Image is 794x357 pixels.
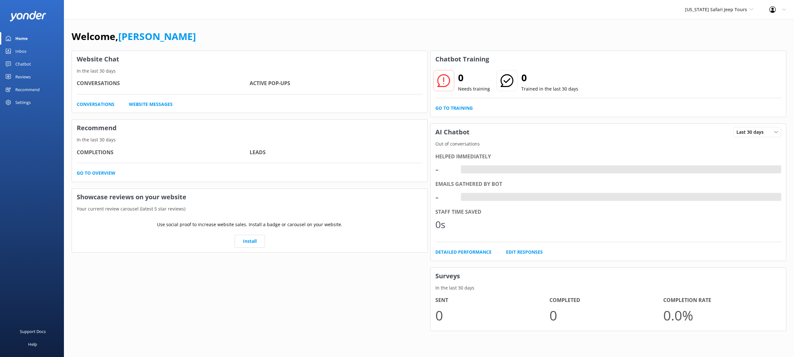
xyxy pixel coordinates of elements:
span: Last 30 days [736,129,767,136]
div: Support Docs [20,325,46,338]
a: Go to Training [435,105,473,112]
h3: Surveys [431,268,786,284]
p: Your current review carousel (latest 5 star reviews) [72,205,427,212]
div: Recommend [15,83,40,96]
p: Needs training [458,85,490,92]
span: [US_STATE] Safari Jeep Tours [685,6,747,12]
h4: Completed [549,296,664,305]
h3: Website Chat [72,51,427,67]
h4: Leads [250,148,423,157]
img: yonder-white-logo.png [10,11,46,21]
div: - [435,162,455,177]
h4: Sent [435,296,549,305]
a: Install [235,235,265,248]
div: - [461,193,466,201]
div: Settings [15,96,31,109]
div: - [435,189,455,205]
a: Website Messages [129,101,173,108]
p: In the last 30 days [72,136,427,143]
div: Home [15,32,28,45]
div: 0s [435,217,455,232]
p: In the last 30 days [72,67,427,75]
h3: Chatbot Training [431,51,494,67]
p: In the last 30 days [431,284,786,291]
p: 0 [549,305,664,326]
h4: Completion Rate [663,296,777,305]
a: [PERSON_NAME] [118,30,196,43]
p: 0.0 % [663,305,777,326]
div: Emails gathered by bot [435,180,781,188]
h3: AI Chatbot [431,124,474,140]
a: Edit Responses [506,249,543,256]
div: Reviews [15,70,31,83]
p: Out of conversations [431,140,786,147]
h3: Showcase reviews on your website [72,189,427,205]
p: Use social proof to increase website sales. Install a badge or carousel on your website. [157,221,342,228]
h4: Conversations [77,79,250,88]
div: Chatbot [15,58,31,70]
p: Trained in the last 30 days [521,85,578,92]
a: Detailed Performance [435,249,492,256]
a: Go to overview [77,170,115,177]
h1: Welcome, [72,29,196,44]
div: - [461,165,466,174]
h4: Active Pop-ups [250,79,423,88]
div: Helped immediately [435,153,781,161]
div: Staff time saved [435,208,781,216]
h3: Recommend [72,120,427,136]
a: Conversations [77,101,114,108]
h4: Completions [77,148,250,157]
h2: 0 [458,70,490,85]
h2: 0 [521,70,578,85]
p: 0 [435,305,549,326]
div: Inbox [15,45,27,58]
div: Help [28,338,37,351]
